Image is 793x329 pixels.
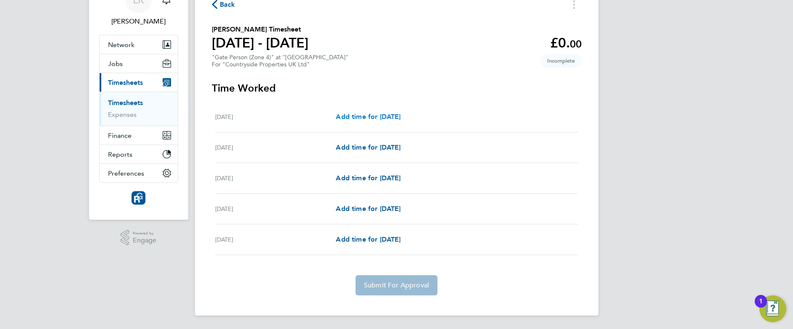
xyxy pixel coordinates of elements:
span: Add time for [DATE] [336,143,400,151]
button: Jobs [100,54,178,73]
a: Go to home page [99,191,178,205]
h2: [PERSON_NAME] Timesheet [212,24,308,34]
div: [DATE] [215,204,336,214]
div: [DATE] [215,234,336,245]
div: "Gate Person (Zone 4)" at "[GEOGRAPHIC_DATA]" [212,54,348,68]
h3: Time Worked [212,82,582,95]
span: Jobs [108,60,123,68]
span: Preferences [108,169,144,177]
app-decimal: £0. [550,35,582,51]
div: 1 [759,301,763,312]
span: Add time for [DATE] [336,113,400,121]
button: Network [100,35,178,54]
div: [DATE] [215,173,336,183]
a: Expenses [108,111,137,118]
a: Add time for [DATE] [336,204,400,214]
a: Add time for [DATE] [336,234,400,245]
div: [DATE] [215,112,336,122]
a: Powered byEngage [121,230,156,246]
button: Timesheets [100,73,178,92]
button: Reports [100,145,178,163]
a: Timesheets [108,99,143,107]
span: 00 [570,38,582,50]
a: Add time for [DATE] [336,173,400,183]
span: Add time for [DATE] [336,205,400,213]
div: [DATE] [215,142,336,153]
img: resourcinggroup-logo-retina.png [132,191,145,205]
button: Preferences [100,164,178,182]
a: Add time for [DATE] [336,112,400,122]
span: Leanne Rayner [99,16,178,26]
span: Add time for [DATE] [336,174,400,182]
span: Engage [133,237,156,244]
button: Open Resource Center, 1 new notification [759,295,786,322]
span: Reports [108,150,132,158]
span: Network [108,41,134,49]
span: Add time for [DATE] [336,235,400,243]
span: This timesheet is Incomplete. [540,54,582,68]
span: Powered by [133,230,156,237]
div: For "Countryside Properties UK Ltd" [212,61,348,68]
a: Add time for [DATE] [336,142,400,153]
h1: [DATE] - [DATE] [212,34,308,51]
button: Finance [100,126,178,145]
div: Timesheets [100,92,178,126]
span: Timesheets [108,79,143,87]
span: Finance [108,132,132,139]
